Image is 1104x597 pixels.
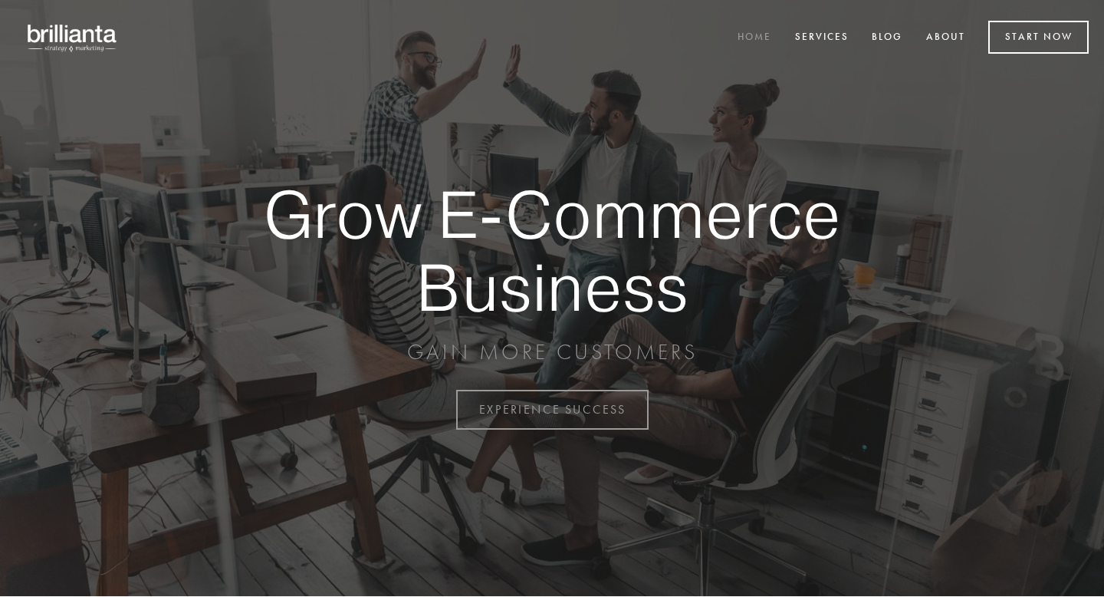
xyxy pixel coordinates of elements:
[210,178,894,323] strong: Grow E-Commerce Business
[15,15,130,60] img: brillianta - research, strategy, marketing
[862,25,912,51] a: Blog
[785,25,859,51] a: Services
[210,338,894,366] p: GAIN MORE CUSTOMERS
[728,25,781,51] a: Home
[916,25,975,51] a: About
[988,21,1089,54] a: Start Now
[456,390,649,430] a: EXPERIENCE SUCCESS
